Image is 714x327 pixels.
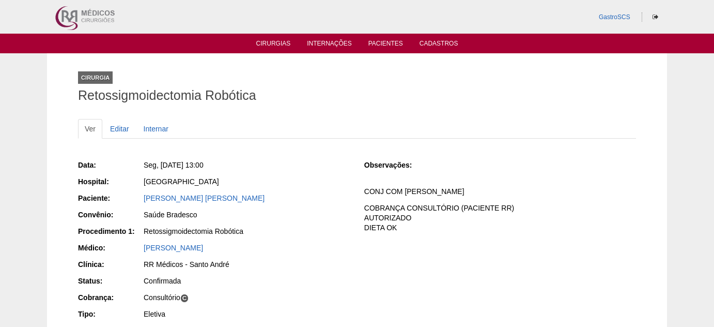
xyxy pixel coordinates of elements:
[78,226,143,236] div: Procedimento 1:
[364,187,636,197] p: CONJ COM [PERSON_NAME]
[78,276,143,286] div: Status:
[653,14,658,20] i: Sair
[78,160,143,170] div: Data:
[144,292,350,303] div: Consultório
[364,160,429,170] div: Observações:
[78,176,143,187] div: Hospital:
[144,259,350,270] div: RR Médicos - Santo André
[144,161,204,169] span: Seg, [DATE] 13:00
[599,13,630,21] a: GastroSCS
[364,203,636,233] p: COBRANÇA CONSULTÓRIO (PACIENTE RR) AUTORIZADO DIETA OK
[144,176,350,187] div: [GEOGRAPHIC_DATA]
[78,89,636,102] h1: Retossigmoidectomia Robótica
[78,119,102,139] a: Ver
[78,210,143,220] div: Convênio:
[144,244,203,252] a: [PERSON_NAME]
[256,40,291,50] a: Cirurgias
[420,40,458,50] a: Cadastros
[78,292,143,303] div: Cobrança:
[78,243,143,253] div: Médico:
[144,309,350,319] div: Eletiva
[78,309,143,319] div: Tipo:
[78,193,143,203] div: Paciente:
[78,71,113,84] div: Cirurgia
[137,119,175,139] a: Internar
[144,194,265,202] a: [PERSON_NAME] [PERSON_NAME]
[368,40,403,50] a: Pacientes
[180,294,189,303] span: C
[144,210,350,220] div: Saúde Bradesco
[144,226,350,236] div: Retossigmoidectomia Robótica
[144,276,350,286] div: Confirmada
[78,259,143,270] div: Clínica:
[103,119,136,139] a: Editar
[307,40,352,50] a: Internações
